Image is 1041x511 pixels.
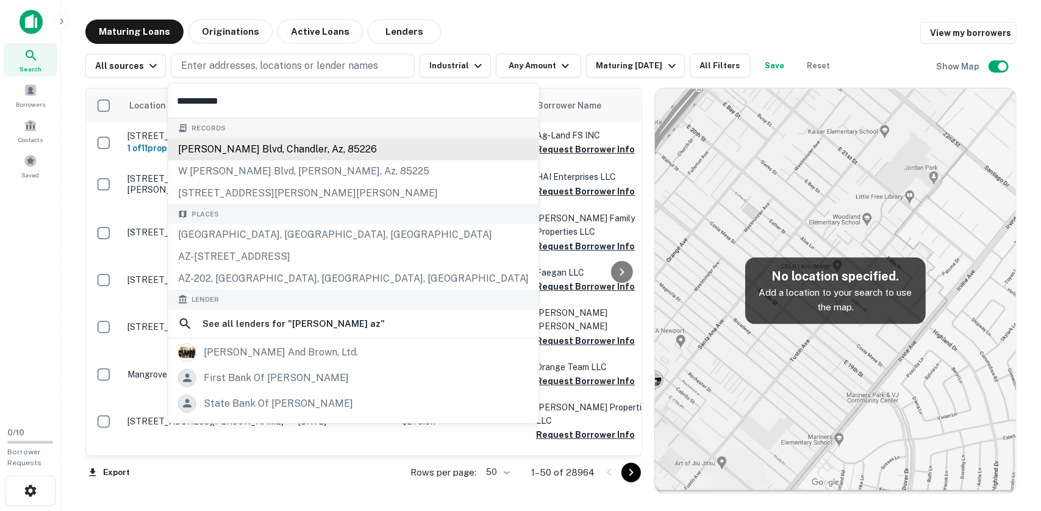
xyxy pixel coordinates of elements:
[4,114,57,147] a: Contacts
[536,374,635,388] button: Request Borrower Info
[16,99,45,109] span: Borrowers
[536,170,658,184] p: HAI Enterprises LLC
[920,22,1017,44] a: View my borrowers
[168,182,539,204] div: [STREET_ADDRESS][PERSON_NAME][PERSON_NAME]
[755,267,916,285] h5: No location specified.
[127,369,286,380] p: Mangrove Cay [GEOGRAPHIC_DATA]
[204,395,353,413] div: state bank of [PERSON_NAME]
[127,416,286,427] p: [STREET_ADDRESS][PERSON_NAME]
[756,54,795,78] button: Save your search to get updates of matches that match your search criteria.
[481,463,512,481] div: 50
[536,401,658,427] p: [PERSON_NAME] Properties LLC
[800,54,839,78] button: Reset
[168,160,539,182] div: w [PERSON_NAME] blvd, [PERSON_NAME], az, 85225
[127,130,286,141] p: [STREET_ADDRESS][PERSON_NAME]
[980,413,1041,472] iframe: Chat Widget
[368,20,441,44] button: Lenders
[410,465,476,480] p: Rows per page:
[191,295,219,305] span: Lender
[690,54,751,78] button: All Filters
[168,365,539,391] a: first bank of [PERSON_NAME]
[621,463,641,482] button: Go to next page
[18,135,43,145] span: Contacts
[168,391,539,416] a: state bank of [PERSON_NAME]
[179,421,196,438] img: picture
[168,416,539,442] a: [PERSON_NAME] investment properties
[171,54,415,78] button: Enter addresses, locations or lender names
[168,138,539,160] div: [PERSON_NAME] blvd, chandler, az, 85226
[4,149,57,182] a: Saved
[420,54,491,78] button: Industrial
[181,59,378,73] p: Enter addresses, locations or lender names
[531,465,595,480] p: 1–50 of 28964
[936,60,981,73] h6: Show Map
[204,369,349,387] div: first bank of [PERSON_NAME]
[20,64,41,74] span: Search
[204,420,392,438] div: [PERSON_NAME] investment properties
[496,54,581,78] button: Any Amount
[191,123,226,134] span: Records
[536,334,635,348] button: Request Borrower Info
[191,209,219,220] span: Places
[85,463,133,482] button: Export
[129,98,166,113] span: Location
[121,88,292,123] th: Location
[127,227,286,238] p: [STREET_ADDRESS][PERSON_NAME]
[536,454,658,468] p: BV Associates LLC
[530,88,664,123] th: Borrower Name
[536,239,635,254] button: Request Borrower Info
[168,246,539,268] div: AZ-[STREET_ADDRESS]
[4,43,57,76] a: Search
[127,321,286,332] p: [STREET_ADDRESS][PERSON_NAME]
[179,344,196,361] img: picture
[7,448,41,467] span: Borrower Requests
[536,360,658,374] p: Orange Team LLC
[277,20,363,44] button: Active Loans
[127,173,286,195] p: [STREET_ADDRESS][PERSON_NAME][PERSON_NAME]
[536,212,658,238] p: [PERSON_NAME] Family Properties LLC
[7,428,24,437] span: 0 / 10
[536,184,635,199] button: Request Borrower Info
[20,10,43,34] img: capitalize-icon.png
[536,279,635,294] button: Request Borrower Info
[596,59,679,73] div: Maturing [DATE]
[536,142,635,157] button: Request Borrower Info
[537,98,601,113] span: Borrower Name
[755,285,916,314] p: Add a location to your search to use the map.
[202,316,385,331] h6: See all lenders for " [PERSON_NAME] az "
[4,79,57,112] a: Borrowers
[204,343,358,362] div: [PERSON_NAME] and brown, ltd.
[95,59,160,73] div: All sources
[168,224,539,246] div: [GEOGRAPHIC_DATA], [GEOGRAPHIC_DATA], [GEOGRAPHIC_DATA]
[188,20,273,44] button: Originations
[85,20,184,44] button: Maturing Loans
[168,340,539,365] a: [PERSON_NAME] and brown, ltd.
[168,268,539,290] div: AZ-202, [GEOGRAPHIC_DATA], [GEOGRAPHIC_DATA], [GEOGRAPHIC_DATA]
[536,129,658,142] p: Ag-land FS INC
[536,427,635,442] button: Request Borrower Info
[22,170,40,180] span: Saved
[536,266,658,279] p: Faegan LLC
[586,54,684,78] button: Maturing [DATE]
[127,274,286,285] p: [STREET_ADDRESS]
[536,306,658,333] p: [PERSON_NAME] [PERSON_NAME]
[127,141,286,155] h6: 1 of 11 properties
[655,88,1016,493] img: map-placeholder.webp
[85,54,166,78] button: All sources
